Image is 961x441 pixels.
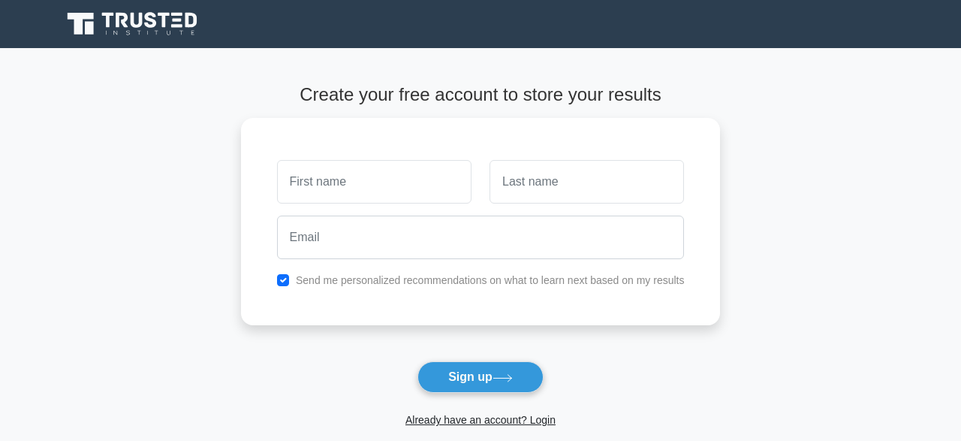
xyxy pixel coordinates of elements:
[490,160,684,204] input: Last name
[296,274,685,286] label: Send me personalized recommendations on what to learn next based on my results
[277,160,471,204] input: First name
[405,414,556,426] a: Already have an account? Login
[417,361,544,393] button: Sign up
[241,84,721,106] h4: Create your free account to store your results
[277,216,685,259] input: Email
